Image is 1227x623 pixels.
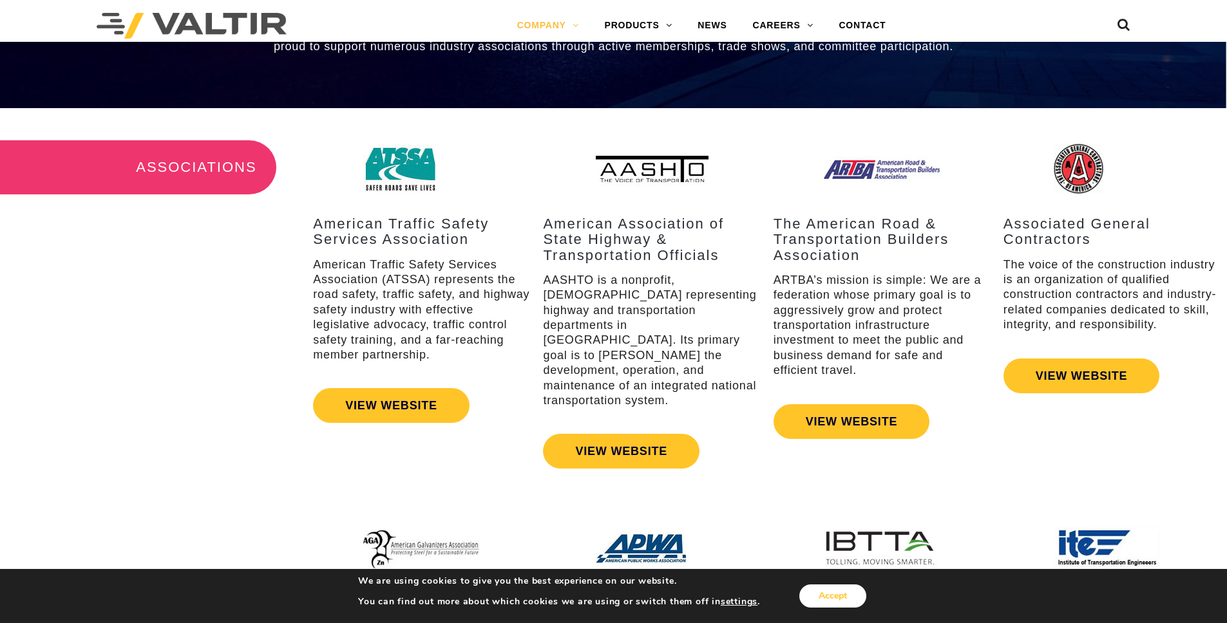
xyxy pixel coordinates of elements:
[313,257,530,363] p: American Traffic Safety Services Association (ATSSA) represents the road safety, traffic safety, ...
[1054,520,1170,577] img: Assn_ITE
[313,388,470,423] a: VIEW WEBSITE
[774,216,991,263] h3: The American Road & Transportation Builders Association
[504,13,592,39] a: COMPANY
[824,520,940,577] img: Assn_IBTTA
[826,13,899,39] a: CONTACT
[594,520,710,577] img: Assn_APWA
[363,520,480,577] img: Assn_AGA
[721,596,757,608] button: settings
[592,13,685,39] a: PRODUCTS
[363,140,480,197] img: Assn_ATTSA
[594,140,710,197] img: Assn_AASHTO
[97,13,287,39] img: Valtir
[543,434,699,469] a: VIEW WEBSITE
[313,216,530,247] h3: American Traffic Safety Services Association
[543,216,760,263] h3: American Association of State Highway & Transportation Officials
[543,273,760,409] p: AASHTO is a nonprofit, [DEMOGRAPHIC_DATA] representing highway and transportation departments in ...
[1054,140,1170,197] img: Assn_AGC
[358,596,760,608] p: You can find out more about which cookies we are using or switch them off in .
[824,140,940,197] img: Assn_ARTBA
[1003,257,1221,333] p: The voice of the construction industry is an organization of qualified construction contractors a...
[358,575,760,587] p: We are using cookies to give you the best experience on our website.
[774,404,930,439] a: VIEW WEBSITE
[740,13,826,39] a: CAREERS
[239,10,989,53] span: We offer a variety of roadway solutions to all 50 states and over 70 countries each year. We offe...
[799,584,866,608] button: Accept
[1003,216,1221,247] h3: Associated General Contractors
[774,273,991,378] p: ARTBA’s mission is simple: We are a federation whose primary goal is to aggressively grow and pro...
[1003,358,1160,393] a: VIEW WEBSITE
[685,13,739,39] a: NEWS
